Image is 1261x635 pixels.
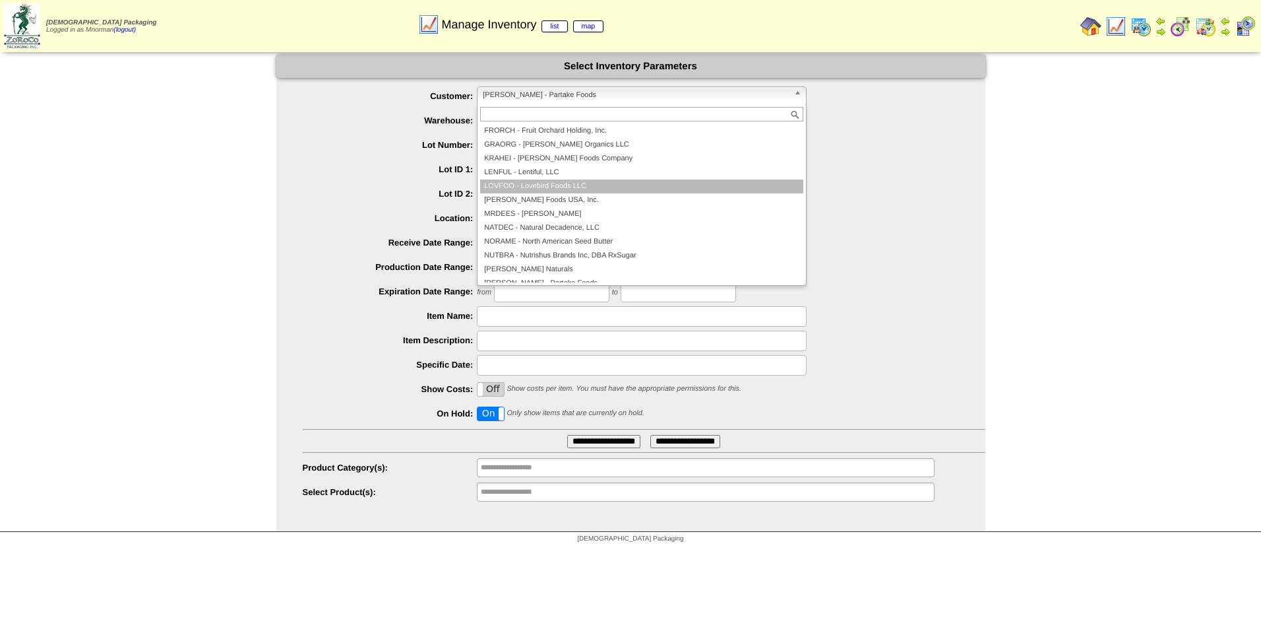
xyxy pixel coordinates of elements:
span: Manage Inventory [441,18,603,32]
label: Production Date Range: [303,262,477,272]
img: calendarcustomer.gif [1235,16,1256,37]
a: (logout) [113,26,136,34]
label: On [477,407,504,420]
label: Lot Number: [303,140,477,150]
span: Only show items that are currently on hold. [507,409,644,417]
label: Off [477,383,504,396]
span: [PERSON_NAME] - Partake Foods [483,87,789,103]
span: from [477,288,491,296]
label: Lot ID 2: [303,189,477,199]
img: arrowright.gif [1155,26,1166,37]
div: Select Inventory Parameters [276,55,985,78]
label: Lot ID 1: [303,164,477,174]
li: [PERSON_NAME] Foods USA, Inc. [480,193,803,207]
label: Warehouse: [303,116,477,125]
li: [PERSON_NAME] - Partake Foods [480,277,803,290]
span: [DEMOGRAPHIC_DATA] Packaging [577,535,683,543]
li: [PERSON_NAME] Naturals [480,263,803,277]
div: OnOff [477,407,505,421]
li: GRAORG - [PERSON_NAME] Organics LLC [480,138,803,152]
img: calendarblend.gif [1170,16,1191,37]
label: Item Name: [303,311,477,321]
img: zoroco-logo-small.webp [4,4,40,48]
li: LENFUL - Lentiful, LLC [480,166,803,180]
label: Receive Date Range: [303,238,477,248]
img: calendarprod.gif [1130,16,1152,37]
li: KRAHEI - [PERSON_NAME] Foods Company [480,152,803,166]
li: FRORCH - Fruit Orchard Holding, Inc. [480,124,803,138]
li: LOVFOO - Lovebird Foods LLC [480,180,803,193]
li: NUTBRA - Nutrishus Brands Inc, DBA RxSugar [480,249,803,263]
label: Show Costs: [303,384,477,394]
a: list [541,20,567,32]
img: calendarinout.gif [1195,16,1216,37]
label: Customer: [303,91,477,101]
a: map [573,20,604,32]
img: line_graph.gif [418,14,439,35]
li: NATDEC - Natural Decadence, LLC [480,221,803,235]
li: NORAME - North American Seed Butter [480,235,803,249]
img: arrowright.gif [1220,26,1231,37]
label: Item Description: [303,335,477,345]
span: to [612,288,618,296]
img: home.gif [1080,16,1101,37]
label: Product Category(s): [303,463,477,473]
img: line_graph.gif [1105,16,1126,37]
span: Show costs per item. You must have the appropriate permissions for this. [507,385,741,393]
img: arrowleft.gif [1220,16,1231,26]
label: Specific Date: [303,360,477,370]
label: Expiration Date Range: [303,286,477,296]
span: [DEMOGRAPHIC_DATA] Packaging [46,19,156,26]
label: Select Product(s): [303,487,477,497]
label: Location: [303,213,477,223]
label: On Hold: [303,409,477,418]
div: OnOff [477,382,505,397]
li: MRDEES - [PERSON_NAME] [480,207,803,221]
img: arrowleft.gif [1155,16,1166,26]
span: Logged in as Mnorman [46,19,156,34]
